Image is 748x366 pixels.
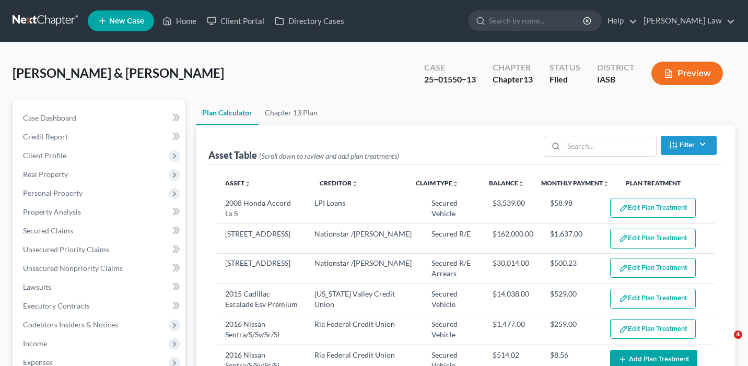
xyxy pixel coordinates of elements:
span: Real Property [23,170,68,179]
a: Property Analysis [15,203,185,221]
i: unfold_more [452,181,459,187]
a: Executory Contracts [15,297,185,315]
span: Client Profile [23,151,66,160]
i: unfold_more [603,181,609,187]
td: [STREET_ADDRESS] [217,253,306,284]
span: 13 [523,74,533,84]
td: $162,000.00 [484,224,542,253]
a: Monthly Paymentunfold_more [541,179,609,187]
div: District [597,62,635,74]
input: Search by name... [489,11,585,30]
a: Assetunfold_more [225,179,251,187]
a: [PERSON_NAME] Law [638,11,735,30]
span: Unsecured Nonpriority Claims [23,264,123,273]
a: Unsecured Priority Claims [15,240,185,259]
a: Home [157,11,202,30]
td: $1,477.00 [484,314,542,345]
td: 2008 Honda Accord Lx S [217,194,306,224]
span: New Case [109,17,144,25]
div: Chapter [493,62,533,74]
td: Secured Vehicle [423,284,484,314]
td: Nationstar /[PERSON_NAME] [306,224,423,253]
input: Search... [564,136,656,156]
a: Plan Calculator [196,100,259,125]
td: $529.00 [542,284,602,314]
td: LPI Loans [306,194,423,224]
span: Executory Contracts [23,301,90,310]
a: Creditorunfold_more [320,179,358,187]
td: 2016 Nissan Sentra/S/Sv/Sr/Sl [217,314,306,345]
span: Credit Report [23,132,68,141]
span: Secured Claims [23,226,73,235]
a: Secured Claims [15,221,185,240]
td: [US_STATE] Valley Credit Union [306,284,423,314]
a: Unsecured Nonpriority Claims [15,259,185,278]
td: Secured R/E [423,224,484,253]
span: [PERSON_NAME] & [PERSON_NAME] [13,65,224,80]
span: Property Analysis [23,207,81,216]
img: edit-pencil-c1479a1de80d8dea1e2430c2f745a3c6a07e9d7aa2eeffe225670001d78357a8.svg [619,204,628,212]
span: Income [23,339,47,348]
span: Case Dashboard [23,113,76,122]
td: $14,038.00 [484,284,542,314]
i: unfold_more [352,181,358,187]
a: Lawsuits [15,278,185,297]
div: Chapter [493,74,533,86]
td: $259.00 [542,314,602,345]
td: Secured R/E Arrears [423,253,484,284]
th: Plan Treatment [617,173,715,194]
span: Personal Property [23,188,83,197]
a: Claim Typeunfold_more [416,179,459,187]
span: 4 [734,330,742,339]
button: Edit Plan Treatment [610,258,696,278]
div: Filed [550,74,580,86]
a: Balanceunfold_more [489,179,524,187]
button: Preview [651,62,723,85]
button: Edit Plan Treatment [610,319,696,339]
span: Codebtors Insiders & Notices [23,320,118,329]
td: $58.98 [542,194,602,224]
iframe: Intercom live chat [712,330,738,356]
span: (Scroll down to review and add plan treatments) [259,151,399,160]
div: Asset Table [208,149,399,161]
img: edit-pencil-c1479a1de80d8dea1e2430c2f745a3c6a07e9d7aa2eeffe225670001d78357a8.svg [619,325,628,334]
button: Edit Plan Treatment [610,229,696,249]
a: Chapter 13 Plan [259,100,324,125]
div: Status [550,62,580,74]
div: IASB [597,74,635,86]
div: 25−01550−13 [424,74,476,86]
td: Ria Federal Credit Union [306,314,423,345]
a: Help [602,11,637,30]
button: Edit Plan Treatment [610,198,696,218]
a: Case Dashboard [15,109,185,127]
img: edit-pencil-c1479a1de80d8dea1e2430c2f745a3c6a07e9d7aa2eeffe225670001d78357a8.svg [619,264,628,273]
div: Case [424,62,476,74]
td: $1,637.00 [542,224,602,253]
a: Credit Report [15,127,185,146]
button: Filter [661,136,717,155]
td: Secured Vehicle [423,194,484,224]
td: [STREET_ADDRESS] [217,224,306,253]
td: $3,539.00 [484,194,542,224]
td: 2015 Cadillac Escalade Esv Premium [217,284,306,314]
img: edit-pencil-c1479a1de80d8dea1e2430c2f745a3c6a07e9d7aa2eeffe225670001d78357a8.svg [619,294,628,303]
i: unfold_more [518,181,524,187]
td: Nationstar /[PERSON_NAME] [306,253,423,284]
td: $500.23 [542,253,602,284]
a: Directory Cases [270,11,349,30]
td: $30,014.00 [484,253,542,284]
img: edit-pencil-c1479a1de80d8dea1e2430c2f745a3c6a07e9d7aa2eeffe225670001d78357a8.svg [619,234,628,243]
span: Unsecured Priority Claims [23,245,109,254]
i: unfold_more [244,181,251,187]
span: Lawsuits [23,282,51,291]
a: Client Portal [202,11,270,30]
td: Secured Vehicle [423,314,484,345]
button: Edit Plan Treatment [610,289,696,309]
